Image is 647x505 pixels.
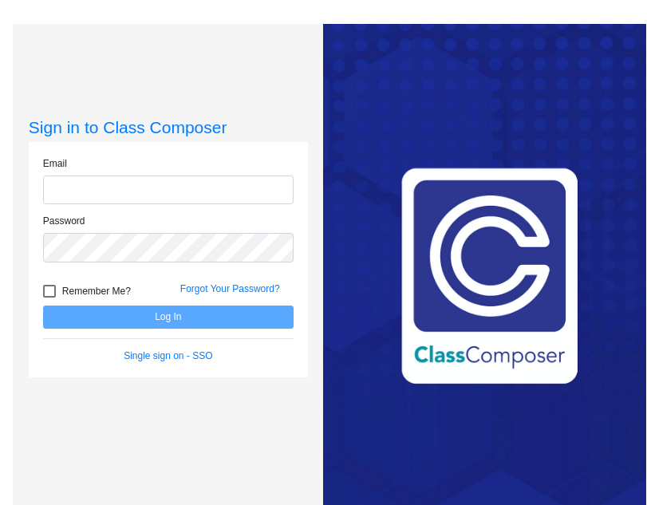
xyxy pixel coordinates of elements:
[43,156,67,171] label: Email
[62,282,131,301] span: Remember Me?
[124,350,212,361] a: Single sign on - SSO
[43,214,85,228] label: Password
[29,117,308,137] h3: Sign in to Class Composer
[43,306,294,329] button: Log In
[180,283,280,294] a: Forgot Your Password?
